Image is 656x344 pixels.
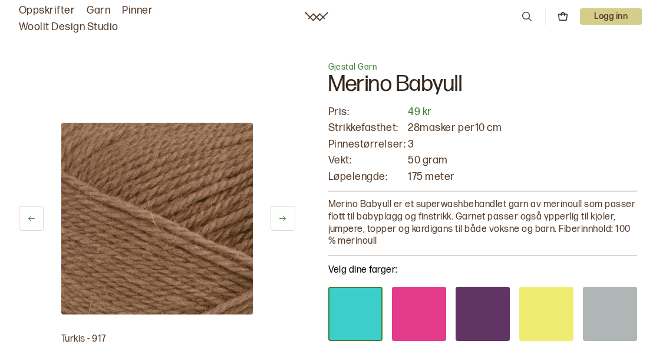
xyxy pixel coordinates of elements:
[87,2,110,19] a: Garn
[19,2,75,19] a: Oppskrifter
[328,62,377,72] span: Gjestal Garn
[408,153,637,167] p: 50 gram
[305,12,328,21] a: Woolit
[61,123,253,314] img: Bilde av garn
[328,199,638,248] p: Merino Babyull er et superwashbehandlet garn av merinoull som passer flott til babyplagg og finst...
[328,170,406,184] p: Løpelengde:
[122,2,153,19] a: Pinner
[328,137,406,151] p: Pinnestørrelser:
[408,137,637,151] p: 3
[408,105,637,119] p: 49 kr
[328,263,638,277] p: Velg dine farger:
[580,8,642,25] button: User dropdown
[328,121,406,135] p: Strikkefasthet:
[328,73,638,105] h1: Merino Babyull
[328,153,406,167] p: Vekt:
[408,170,637,184] p: 175 meter
[19,19,118,35] a: Woolit Design Studio
[580,8,642,25] p: Logg inn
[328,105,406,119] p: Pris:
[408,121,637,135] p: 28 masker per 10 cm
